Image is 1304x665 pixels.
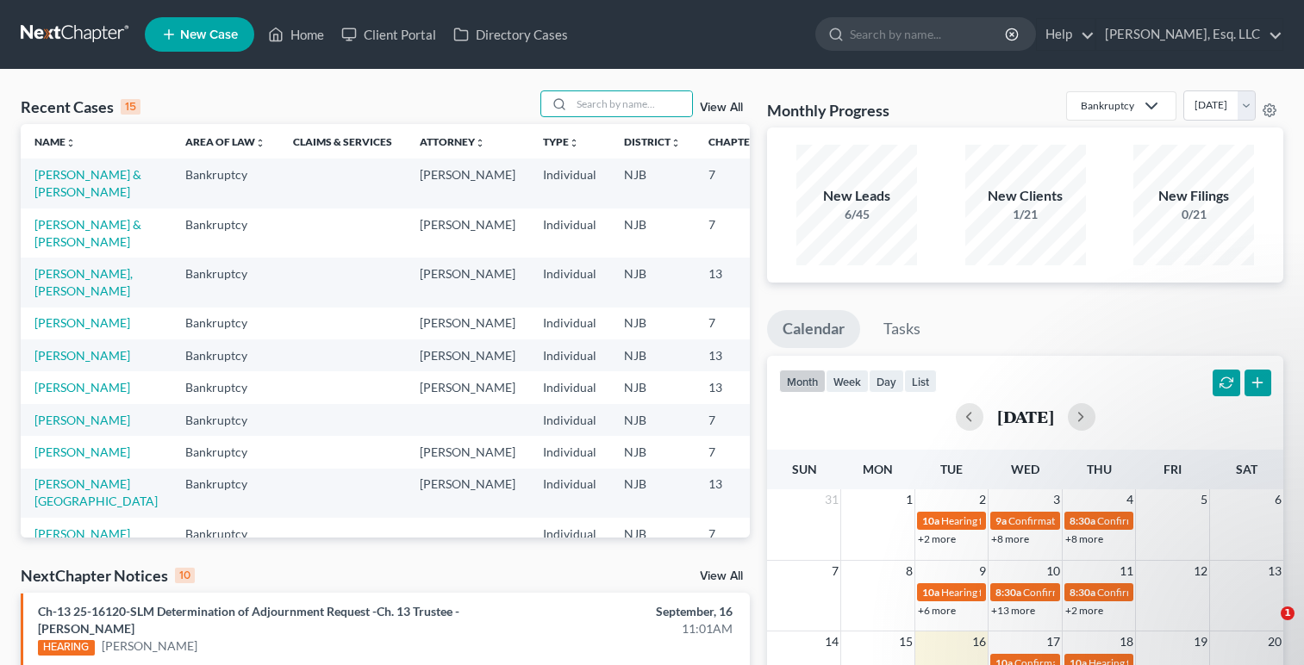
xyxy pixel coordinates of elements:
[941,514,1076,527] span: Hearing for [PERSON_NAME]
[610,436,695,468] td: NJB
[1011,462,1039,476] span: Wed
[172,339,279,371] td: Bankruptcy
[1281,606,1295,620] span: 1
[21,96,140,117] div: Recent Cases
[34,476,158,508] a: [PERSON_NAME][GEOGRAPHIC_DATA]
[610,158,695,208] td: NJB
[529,436,610,468] td: Individual
[695,158,781,208] td: 7
[897,631,914,652] span: 15
[695,258,781,307] td: 13
[406,158,529,208] td: [PERSON_NAME]
[863,462,893,476] span: Mon
[513,603,733,620] div: September, 16
[904,370,937,393] button: list
[1273,489,1283,510] span: 6
[1051,489,1062,510] span: 3
[34,167,141,199] a: [PERSON_NAME] & [PERSON_NAME]
[869,370,904,393] button: day
[767,310,860,348] a: Calendar
[180,28,238,41] span: New Case
[34,380,130,395] a: [PERSON_NAME]
[406,469,529,518] td: [PERSON_NAME]
[922,514,939,527] span: 10a
[279,124,406,158] th: Claims & Services
[529,469,610,518] td: Individual
[610,371,695,403] td: NJB
[172,469,279,518] td: Bankruptcy
[997,407,1054,426] h2: [DATE]
[695,208,781,258] td: 7
[34,526,130,541] a: [PERSON_NAME]
[610,339,695,371] td: NJB
[624,135,681,148] a: Districtunfold_more
[34,315,130,330] a: [PERSON_NAME]
[38,640,95,656] div: HEARING
[695,436,781,468] td: 7
[529,404,610,436] td: Individual
[172,371,279,403] td: Bankruptcy
[175,568,195,583] div: 10
[543,135,579,148] a: Typeunfold_more
[66,138,76,148] i: unfold_more
[671,138,681,148] i: unfold_more
[38,604,459,636] a: Ch-13 25-16120-SLM Determination of Adjournment Request -Ch. 13 Trustee - [PERSON_NAME]
[830,561,840,581] span: 7
[965,206,1086,223] div: 1/21
[970,631,988,652] span: 16
[445,19,577,50] a: Directory Cases
[708,135,767,148] a: Chapterunfold_more
[695,469,781,518] td: 13
[259,19,333,50] a: Home
[941,586,1176,599] span: Hearing for National Realty Investment Advisors LLC
[1192,631,1209,652] span: 19
[695,308,781,339] td: 7
[1133,186,1254,206] div: New Filings
[779,370,826,393] button: month
[610,469,695,518] td: NJB
[21,565,195,586] div: NextChapter Notices
[1125,489,1135,510] span: 4
[823,489,840,510] span: 31
[796,186,917,206] div: New Leads
[406,436,529,468] td: [PERSON_NAME]
[610,518,695,550] td: NJB
[1133,206,1254,223] div: 0/21
[172,518,279,550] td: Bankruptcy
[796,206,917,223] div: 6/45
[1096,19,1282,50] a: [PERSON_NAME], Esq. LLC
[406,258,529,307] td: [PERSON_NAME]
[34,217,141,249] a: [PERSON_NAME] & [PERSON_NAME]
[34,413,130,427] a: [PERSON_NAME]
[1087,462,1112,476] span: Thu
[420,135,485,148] a: Attorneyunfold_more
[965,186,1086,206] div: New Clients
[406,371,529,403] td: [PERSON_NAME]
[529,371,610,403] td: Individual
[333,19,445,50] a: Client Portal
[172,404,279,436] td: Bankruptcy
[918,532,956,545] a: +2 more
[529,158,610,208] td: Individual
[610,208,695,258] td: NJB
[977,489,988,510] span: 2
[767,100,889,121] h3: Monthly Progress
[695,339,781,371] td: 13
[406,339,529,371] td: [PERSON_NAME]
[792,462,817,476] span: Sun
[610,308,695,339] td: NJB
[1045,631,1062,652] span: 17
[406,208,529,258] td: [PERSON_NAME]
[904,489,914,510] span: 1
[826,370,869,393] button: week
[695,404,781,436] td: 7
[823,631,840,652] span: 14
[102,637,197,655] a: [PERSON_NAME]
[571,91,692,116] input: Search by name...
[529,208,610,258] td: Individual
[1236,462,1257,476] span: Sat
[34,135,76,148] a: Nameunfold_more
[695,371,781,403] td: 13
[475,138,485,148] i: unfold_more
[569,138,579,148] i: unfold_more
